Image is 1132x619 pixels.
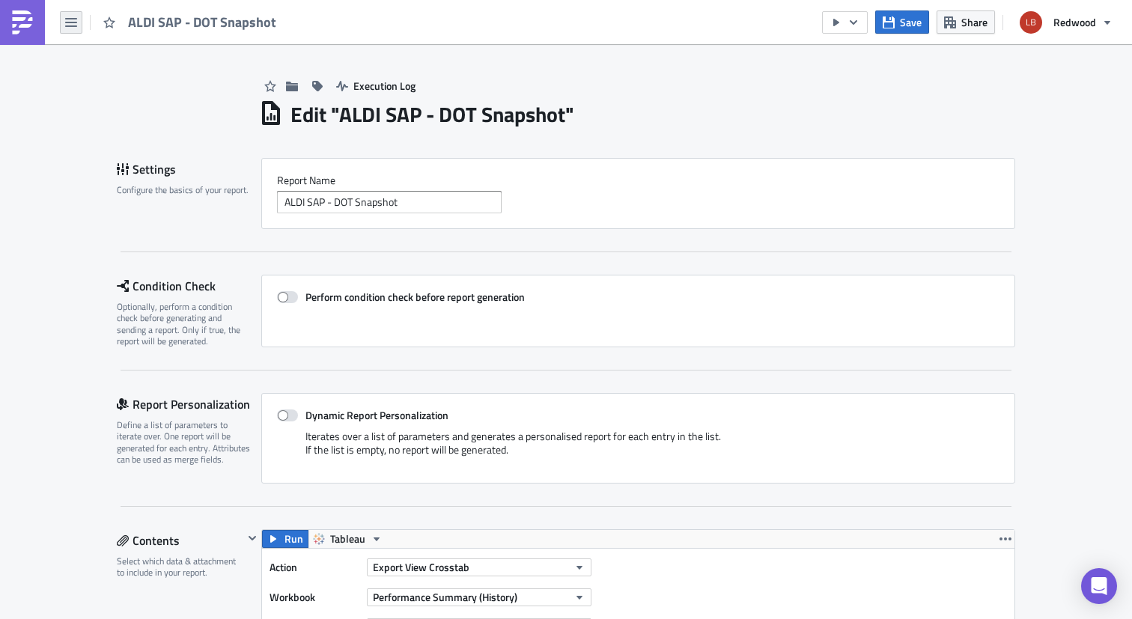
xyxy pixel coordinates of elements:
button: Save [875,10,929,34]
button: Run [262,530,308,548]
div: Configure the basics of your report. [117,184,252,195]
button: Performance Summary (History) [367,588,591,606]
button: Tableau [308,530,388,548]
h1: Edit " ALDI SAP - DOT Snapshot " [290,101,574,128]
img: PushMetrics [10,10,34,34]
p: ALDI SAP - DOT Snapshot [6,6,715,18]
label: Action [270,556,359,579]
strong: Dynamic Report Personalization [305,407,448,423]
button: Execution Log [329,74,423,97]
span: Tableau [330,530,365,548]
span: Share [961,14,988,30]
span: Redwood [1053,14,1096,30]
div: Define a list of parameters to iterate over. One report will be generated for each entry. Attribu... [117,419,252,466]
div: Contents [117,529,243,552]
body: Rich Text Area. Press ALT-0 for help. [6,6,715,18]
button: Redwood [1011,6,1121,39]
div: Iterates over a list of parameters and generates a personalised report for each entry in the list... [277,430,999,468]
div: Open Intercom Messenger [1081,568,1117,604]
div: Settings [117,158,261,180]
button: Hide content [243,529,261,547]
span: Run [284,530,303,548]
span: Save [900,14,922,30]
button: Share [937,10,995,34]
span: Performance Summary (History) [373,589,517,605]
span: Execution Log [353,78,416,94]
button: Export View Crosstab [367,558,591,576]
span: ALDI SAP - DOT Snapshot [128,13,278,31]
span: Export View Crosstab [373,559,469,575]
label: Report Nam﻿e [277,174,999,187]
img: Avatar [1018,10,1044,35]
div: Report Personalization [117,393,261,415]
div: Select which data & attachment to include in your report. [117,555,243,579]
label: Workbook [270,586,359,609]
div: Optionally, perform a condition check before generating and sending a report. Only if true, the r... [117,301,252,347]
div: Condition Check [117,275,261,297]
strong: Perform condition check before report generation [305,289,525,305]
